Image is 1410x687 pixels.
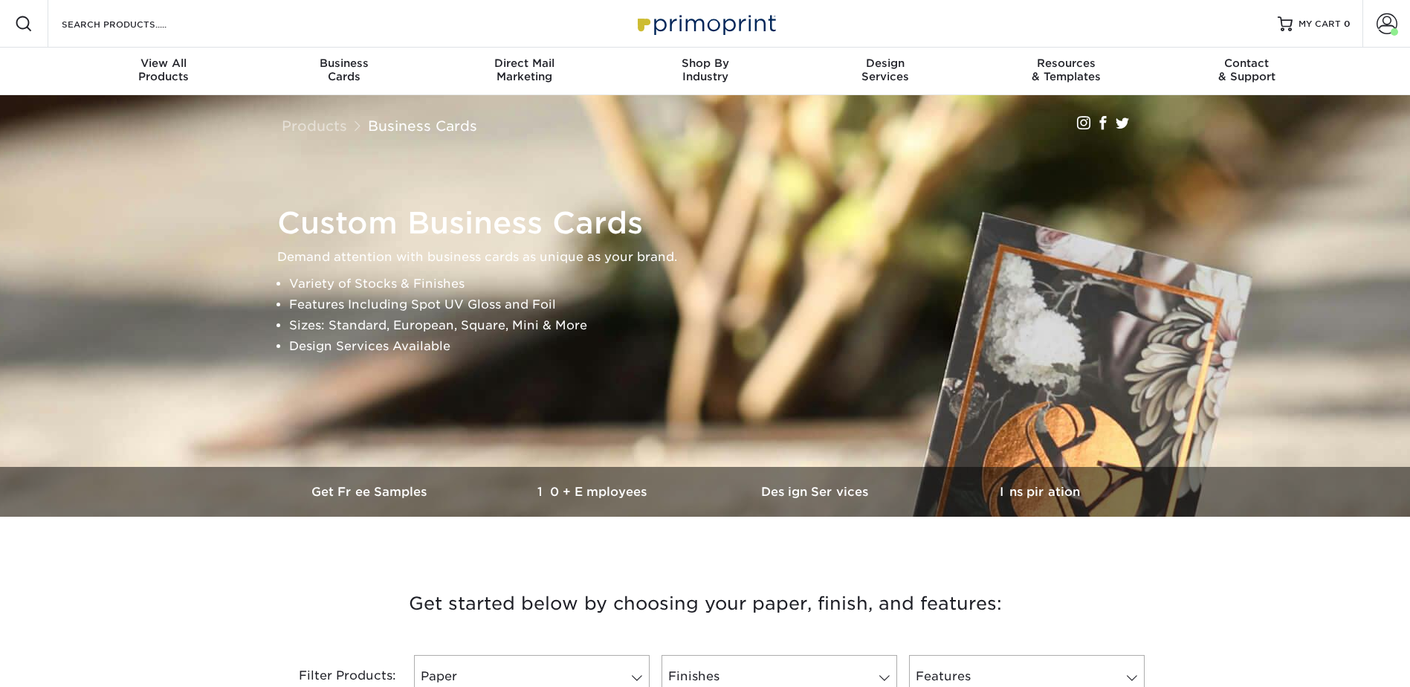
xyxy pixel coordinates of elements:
[1157,48,1337,95] a: Contact& Support
[277,247,1147,268] p: Demand attention with business cards as unique as your brand.
[282,117,347,134] a: Products
[277,205,1147,241] h1: Custom Business Cards
[289,274,1147,294] li: Variety of Stocks & Finishes
[271,570,1140,637] h3: Get started below by choosing your paper, finish, and features:
[74,57,254,83] div: Products
[1299,18,1341,30] span: MY CART
[482,485,705,499] h3: 10+ Employees
[631,7,780,39] img: Primoprint
[289,315,1147,336] li: Sizes: Standard, European, Square, Mini & More
[289,336,1147,357] li: Design Services Available
[60,15,205,33] input: SEARCH PRODUCTS.....
[434,57,615,70] span: Direct Mail
[795,57,976,83] div: Services
[795,48,976,95] a: DesignServices
[74,57,254,70] span: View All
[976,57,1157,83] div: & Templates
[615,57,795,70] span: Shop By
[928,485,1151,499] h3: Inspiration
[253,48,434,95] a: BusinessCards
[74,48,254,95] a: View AllProducts
[928,467,1151,517] a: Inspiration
[1344,19,1351,29] span: 0
[259,467,482,517] a: Get Free Samples
[705,467,928,517] a: Design Services
[795,57,976,70] span: Design
[1157,57,1337,70] span: Contact
[976,48,1157,95] a: Resources& Templates
[434,48,615,95] a: Direct MailMarketing
[615,57,795,83] div: Industry
[253,57,434,70] span: Business
[705,485,928,499] h3: Design Services
[259,485,482,499] h3: Get Free Samples
[615,48,795,95] a: Shop ByIndustry
[434,57,615,83] div: Marketing
[368,117,477,134] a: Business Cards
[289,294,1147,315] li: Features Including Spot UV Gloss and Foil
[482,467,705,517] a: 10+ Employees
[1157,57,1337,83] div: & Support
[253,57,434,83] div: Cards
[976,57,1157,70] span: Resources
